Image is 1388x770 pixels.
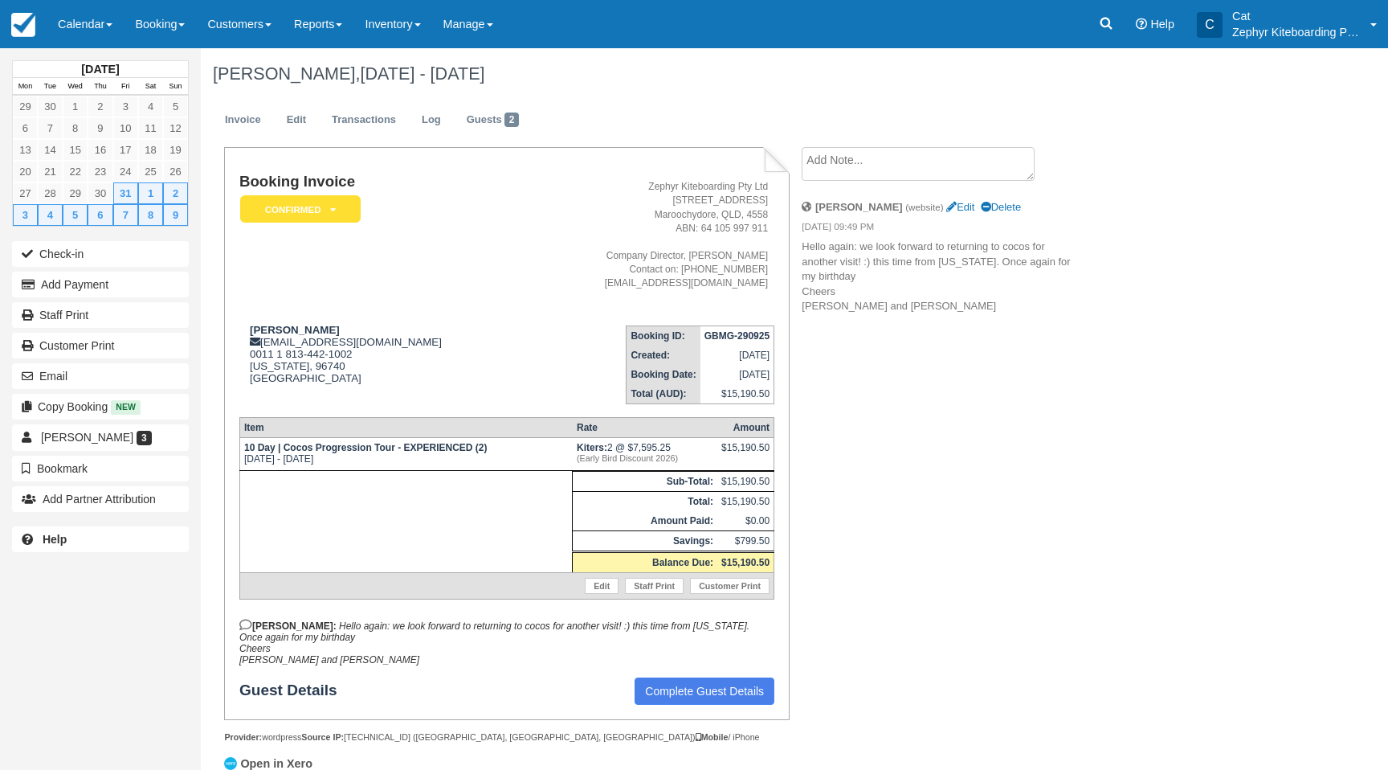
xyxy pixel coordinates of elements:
[138,204,163,226] a: 8
[88,204,112,226] a: 6
[704,330,770,342] strong: GBMG-290925
[239,621,337,632] strong: [PERSON_NAME]:
[41,431,133,444] span: [PERSON_NAME]
[63,182,88,204] a: 29
[213,104,273,136] a: Invoice
[12,272,189,297] button: Add Payment
[12,486,189,512] button: Add Partner Attribution
[275,104,318,136] a: Edit
[113,182,138,204] a: 31
[13,161,38,182] a: 20
[700,384,774,404] td: $15,190.50
[573,438,717,471] td: 2 @ $7,595.25
[13,117,38,139] a: 6
[301,732,344,742] strong: Source IP:
[163,182,188,204] a: 2
[12,333,189,358] a: Customer Print
[240,195,361,223] em: Confirmed
[577,453,713,463] em: (Early Bird Discount 2026)
[138,161,163,182] a: 25
[504,113,520,127] span: 2
[627,346,700,365] th: Created:
[63,139,88,161] a: 15
[88,161,112,182] a: 23
[627,326,700,346] th: Booking ID:
[11,13,35,37] img: checkfront-main-nav-mini-logo.png
[113,117,138,139] a: 10
[88,117,112,139] a: 9
[113,78,138,96] th: Fri
[38,96,63,117] a: 30
[455,104,532,136] a: Guests2
[573,511,717,531] th: Amount Paid:
[573,492,717,512] th: Total:
[163,117,188,139] a: 12
[12,526,189,552] a: Help
[38,204,63,226] a: 4
[43,533,67,546] b: Help
[410,104,453,136] a: Log
[13,182,38,204] a: 27
[532,180,768,290] address: Zephyr Kiteboarding Pty Ltd [STREET_ADDRESS] Maroochydore, QLD, 4558 ABN: 64 105 997 911 Company ...
[13,204,38,226] a: 3
[113,204,138,226] a: 7
[239,195,355,224] a: Confirmed
[163,78,188,96] th: Sun
[38,78,63,96] th: Tue
[163,96,188,117] a: 5
[81,63,119,76] strong: [DATE]
[635,678,774,705] a: Complete Guest Details
[577,442,607,453] strong: Kiters
[12,302,189,328] a: Staff Print
[12,394,189,420] button: Copy Booking New
[12,363,189,389] button: Email
[163,161,188,182] a: 26
[213,64,1230,84] h1: [PERSON_NAME],
[137,431,152,445] span: 3
[113,96,138,117] a: 3
[717,472,774,492] td: $15,190.50
[573,531,717,552] th: Savings:
[38,117,63,139] a: 7
[815,201,903,213] strong: [PERSON_NAME]
[585,578,618,594] a: Edit
[802,240,1072,314] p: Hello again: we look forward to returning to cocos for another visit! :) this time from [US_STATE...
[224,732,262,742] strong: Provider:
[13,139,38,161] a: 13
[163,204,188,226] a: 9
[717,492,774,512] td: $15,190.50
[38,161,63,182] a: 21
[946,201,974,213] a: Edit
[138,139,163,161] a: 18
[573,472,717,492] th: Sub-Total:
[721,442,770,466] div: $15,190.50
[12,456,189,481] button: Bookmark
[721,557,770,568] strong: $15,190.50
[1232,8,1361,24] p: Cat
[38,182,63,204] a: 28
[88,96,112,117] a: 2
[88,182,112,204] a: 30
[113,139,138,161] a: 17
[239,621,749,666] em: Hello again: we look forward to returning to cocos for another visit! :) this time from [US_STATE...
[239,324,525,404] div: [EMAIL_ADDRESS][DOMAIN_NAME] 0011 1 813-442-1002 [US_STATE], 96740 [GEOGRAPHIC_DATA]
[802,220,1072,238] em: [DATE] 09:49 PM
[905,202,943,212] small: (website)
[700,346,774,365] td: [DATE]
[13,78,38,96] th: Mon
[627,365,700,384] th: Booking Date:
[224,731,789,743] div: wordpress [TECHNICAL_ID] ([GEOGRAPHIC_DATA], [GEOGRAPHIC_DATA], [GEOGRAPHIC_DATA]) / iPhone
[700,365,774,384] td: [DATE]
[717,418,774,438] th: Amount
[13,96,38,117] a: 29
[63,204,88,226] a: 5
[360,63,484,84] span: [DATE] - [DATE]
[717,531,774,552] td: $799.50
[63,78,88,96] th: Wed
[138,182,163,204] a: 1
[12,424,189,450] a: [PERSON_NAME] 3
[12,241,189,267] button: Check-in
[627,384,700,404] th: Total (AUD):
[573,552,717,573] th: Balance Due:
[250,324,340,336] strong: [PERSON_NAME]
